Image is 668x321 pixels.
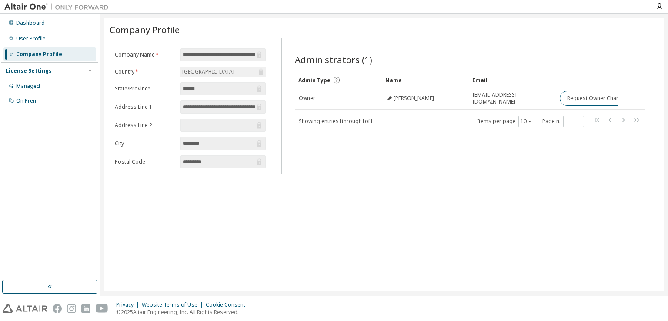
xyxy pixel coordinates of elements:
div: User Profile [16,35,46,42]
div: [GEOGRAPHIC_DATA] [180,67,266,77]
div: Website Terms of Use [142,301,206,308]
div: [GEOGRAPHIC_DATA] [181,67,236,77]
label: State/Province [115,85,175,92]
div: Privacy [116,301,142,308]
button: 10 [521,118,532,125]
div: License Settings [6,67,52,74]
label: Address Line 1 [115,104,175,110]
img: Altair One [4,3,113,11]
label: Postal Code [115,158,175,165]
img: instagram.svg [67,304,76,313]
label: Address Line 2 [115,122,175,129]
span: Company Profile [110,23,180,36]
span: Administrators (1) [295,53,372,66]
label: City [115,140,175,147]
span: Showing entries 1 through 1 of 1 [299,117,373,125]
label: Company Name [115,51,175,58]
div: Email [472,73,552,87]
span: [EMAIL_ADDRESS][DOMAIN_NAME] [473,91,552,105]
img: altair_logo.svg [3,304,47,313]
span: Owner [299,95,315,102]
span: Admin Type [298,77,331,84]
button: Request Owner Change [560,91,633,106]
img: linkedin.svg [81,304,90,313]
span: Items per page [477,116,534,127]
div: On Prem [16,97,38,104]
span: [PERSON_NAME] [394,95,434,102]
img: facebook.svg [53,304,62,313]
div: Dashboard [16,20,45,27]
div: Cookie Consent [206,301,250,308]
span: Page n. [542,116,584,127]
div: Managed [16,83,40,90]
div: Company Profile [16,51,62,58]
label: Country [115,68,175,75]
p: © 2025 Altair Engineering, Inc. All Rights Reserved. [116,308,250,316]
div: Name [385,73,465,87]
img: youtube.svg [96,304,108,313]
